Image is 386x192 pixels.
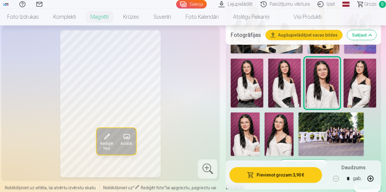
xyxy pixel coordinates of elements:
[146,8,178,25] a: Suvenīri
[353,171,362,186] div: gab.
[347,30,376,40] button: Sakļaut
[277,8,329,25] a: Visi produkti
[164,185,166,190] span: "
[280,160,327,168] button: Rādīt mazāk foto
[100,142,113,151] span: Rediģēt foto
[133,185,135,190] span: "
[341,164,365,171] h5: Daudzums
[178,8,226,25] a: Foto kalendāri
[229,167,322,183] button: Pievienot grozam:3,90 €
[116,8,146,25] a: Krūzes
[266,30,342,40] button: Augšupielādējiet savas bildes
[83,8,116,25] a: Magnēti
[226,8,277,25] a: Atslēgu piekariņi
[97,128,117,155] button: Rediģēt foto
[120,142,132,146] span: Aizstāt
[364,1,377,8] span: Grozs
[141,185,164,190] span: Rediģēt foto
[103,185,133,190] span: Noklikšķiniet uz
[226,183,348,192] h5: Dizains
[2,2,9,6] img: /fa1
[379,1,386,8] span: 0
[5,185,96,191] span: Noklikšķiniet uz attēla, lai atvērtu izvērstu skatu
[231,31,261,39] h5: Fotogrāfijas
[117,128,136,155] button: Aizstāt
[46,8,83,25] a: Komplekti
